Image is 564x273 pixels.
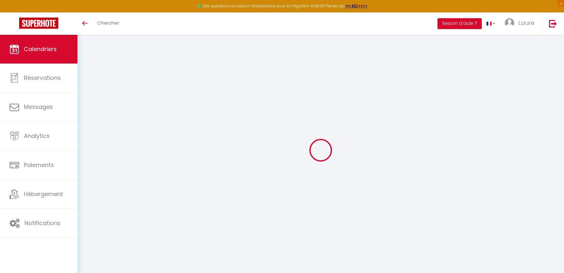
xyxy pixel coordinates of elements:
button: Besoin d'aide ? [437,18,482,29]
span: Hébergement [24,190,63,198]
span: Messages [24,103,53,111]
img: logout [549,19,557,27]
a: Chercher [92,12,124,35]
span: Laure [518,19,534,27]
img: Super Booking [19,18,58,29]
span: Calendriers [24,45,57,53]
span: Réservations [24,74,61,82]
span: Analytics [24,132,50,140]
span: Chercher [97,19,119,26]
a: ... Laure [500,12,542,35]
span: Notifications [25,219,61,227]
img: ... [505,18,514,28]
span: Paiements [24,161,54,169]
a: >>> ICI <<<< [345,3,367,9]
